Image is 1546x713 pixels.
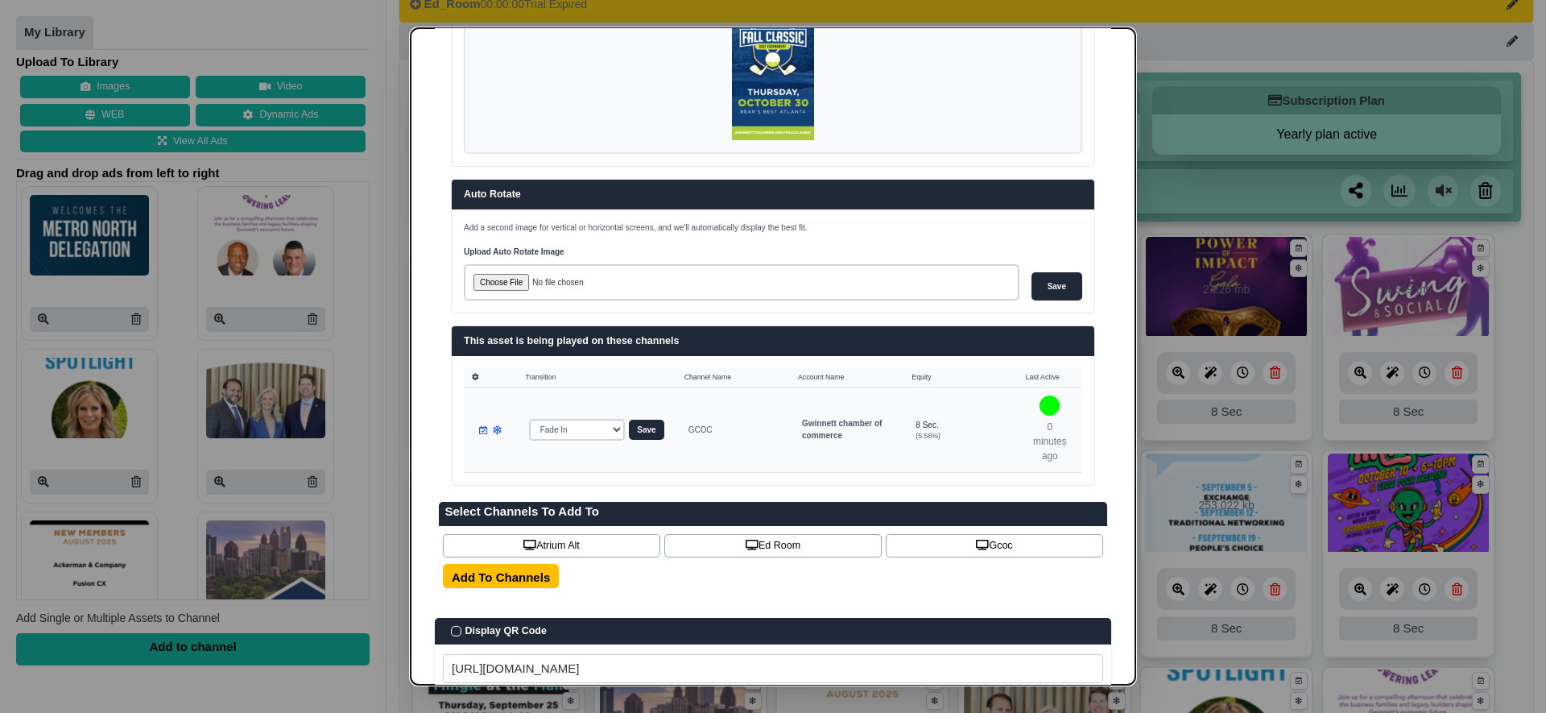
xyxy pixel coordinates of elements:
th: Equity [903,368,1017,387]
label: Upload Auto Rotate Image [464,246,1019,258]
div: (5.56%) [916,431,1005,441]
a: Ed Room [664,534,882,558]
th: Channel Name [676,368,790,387]
a: Atrium Alt [443,534,660,558]
input: Save [1031,272,1082,301]
th: Last Active [1018,368,1082,387]
label: Select Channels To Add To [445,504,1102,520]
td: GCOC [676,387,790,472]
button: Save [629,420,663,440]
span: Display QR Code [465,624,547,639]
strong: Gwinnett chamber of commerce [802,419,882,440]
h3: Auto Rotate [464,188,1082,202]
a: Gcoc [886,534,1103,558]
h3: This asset is being played on these channels [464,334,1082,349]
th: Account Name [790,368,903,387]
div: 8 Sec. [916,419,1005,431]
p: Add a second image for vertical or horizontal screens, and we'll automatically display the best fit. [464,222,1082,234]
p: 0 minutes ago [1030,421,1070,464]
th: Transition [517,368,676,387]
input: Add To Channels [443,564,559,588]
